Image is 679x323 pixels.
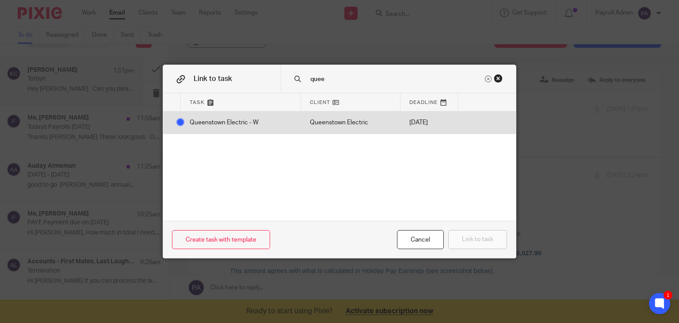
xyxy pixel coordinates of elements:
[134,39,166,46] b: $82,503.72
[172,230,270,249] a: Create task with template
[301,112,401,134] div: Mark as done
[397,230,444,249] div: Close this dialog window
[11,84,58,91] u: 989.32 available
[194,75,232,82] span: Link to task
[664,291,672,300] div: 1
[166,39,274,46] span: less 14 October payroll -$2,475.82
[494,74,503,83] div: Close this dialog window
[309,74,483,84] input: Search task name or client...
[65,37,69,43] sup: th
[401,112,458,134] div: [DATE]
[103,37,107,43] sup: th
[190,99,205,106] span: Task
[409,99,438,106] span: Deadline
[188,37,193,43] sup: th
[310,99,330,106] span: Client
[448,230,507,249] button: Link to task
[181,112,301,134] div: Queenstown Electric - W
[274,39,312,46] span: = $80,027.90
